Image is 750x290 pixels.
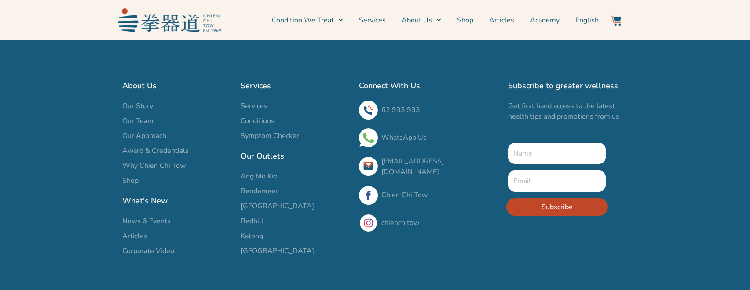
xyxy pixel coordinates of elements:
span: Bendemeer [241,186,278,196]
a: Services [241,101,350,111]
a: Services [359,9,386,31]
a: Articles [489,9,514,31]
a: Why Chien Chi Tow [122,160,232,171]
span: Our Team [122,116,154,126]
span: Shop [122,175,139,186]
a: Articles [122,231,232,241]
a: Bendemeer [241,186,350,196]
a: Our Approach [122,130,232,141]
span: [GEOGRAPHIC_DATA] [241,201,314,211]
input: Email [508,170,606,192]
a: WhatsApp Us [381,133,427,142]
span: Articles [122,231,147,241]
span: Ang Mo Kio [241,171,278,181]
a: [GEOGRAPHIC_DATA] [241,246,350,256]
a: Katong [241,231,350,241]
a: Symptom Checker [241,130,350,141]
span: English [575,15,599,25]
span: Redhill [241,216,263,226]
span: Symptom Checker [241,130,299,141]
span: Award & Credentials [122,145,189,156]
span: Subscribe [541,202,573,212]
a: 62 933 933 [381,105,420,115]
p: Get first hand access to the latest health tips and promotions from us [508,101,628,122]
span: Services [241,101,267,111]
span: Our Approach [122,130,166,141]
span: [GEOGRAPHIC_DATA] [241,246,314,256]
h2: Subscribe to greater wellness [508,80,628,92]
span: Katong [241,231,263,241]
a: Chien Chi Tow [381,190,428,200]
a: Shop [457,9,473,31]
span: Conditions [241,116,274,126]
span: Corporate Video [122,246,174,256]
a: Condition We Treat [272,9,343,31]
a: News & Events [122,216,232,226]
span: Our Story [122,101,153,111]
form: New Form [508,143,606,222]
a: [GEOGRAPHIC_DATA] [241,201,350,211]
a: [EMAIL_ADDRESS][DOMAIN_NAME] [381,156,444,177]
a: English [575,9,599,31]
h2: What's New [122,195,232,207]
a: Academy [530,9,560,31]
a: Conditions [241,116,350,126]
img: Website Icon-03 [611,15,621,26]
a: About Us [402,9,441,31]
h2: Services [241,80,350,92]
button: Subscribe [506,198,608,216]
span: Why Chien Chi Tow [122,160,186,171]
a: Redhill [241,216,350,226]
h2: Our Outlets [241,150,350,162]
a: Ang Mo Kio [241,171,350,181]
a: Award & Credentials [122,145,232,156]
nav: Menu [225,9,599,31]
h2: About Us [122,80,232,92]
a: Shop [122,175,232,186]
a: chienchitow [381,218,419,228]
a: Our Story [122,101,232,111]
span: News & Events [122,216,171,226]
a: Corporate Video [122,246,232,256]
a: Our Team [122,116,232,126]
h2: Connect With Us [359,80,499,92]
input: Name [508,143,606,164]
